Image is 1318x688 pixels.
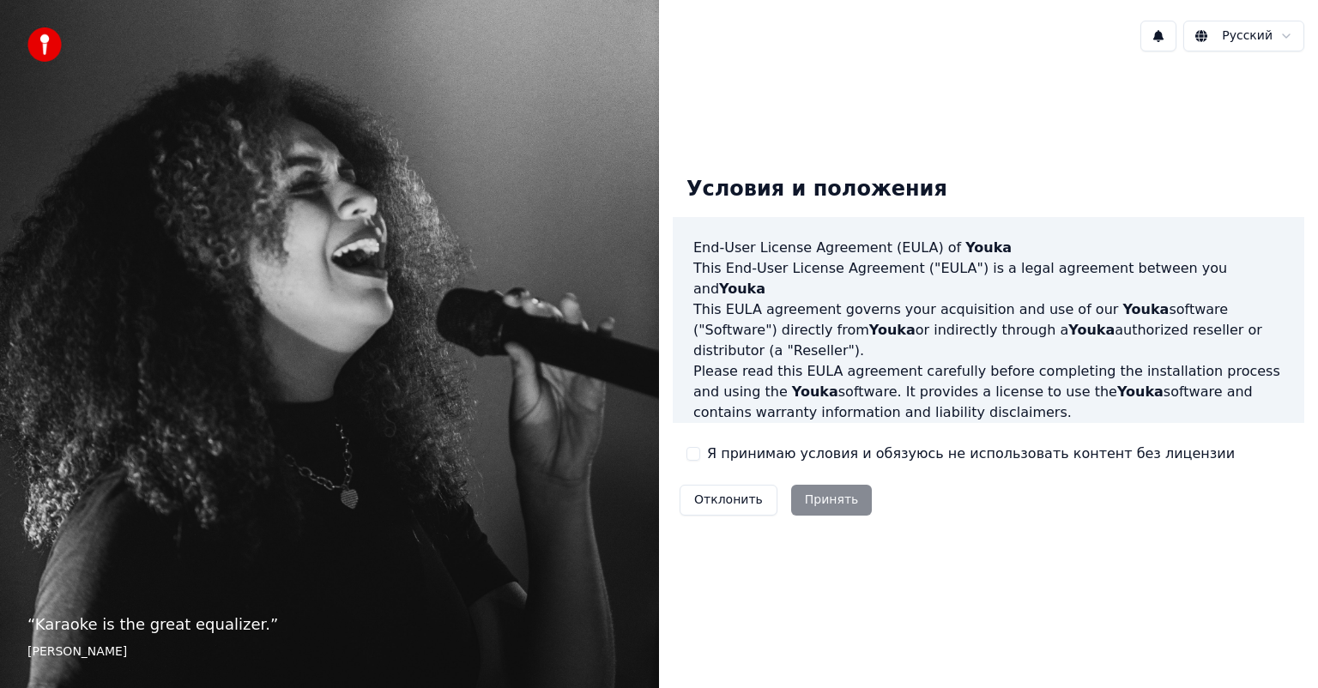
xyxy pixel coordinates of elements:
[693,299,1284,361] p: This EULA agreement governs your acquisition and use of our software ("Software") directly from o...
[27,27,62,62] img: youka
[27,643,632,661] footer: [PERSON_NAME]
[707,444,1235,464] label: Я принимаю условия и обязуюсь не использовать контент без лицензии
[693,361,1284,423] p: Please read this EULA agreement carefully before completing the installation process and using th...
[719,281,765,297] span: Youka
[693,258,1284,299] p: This End-User License Agreement ("EULA") is a legal agreement between you and
[680,485,777,516] button: Отклонить
[673,162,961,217] div: Условия и положения
[693,423,1284,505] p: If you register for a free trial of the software, this EULA agreement will also govern that trial...
[1117,383,1164,400] span: Youka
[1068,322,1115,338] span: Youka
[792,383,838,400] span: Youka
[27,613,632,637] p: “ Karaoke is the great equalizer. ”
[965,239,1012,256] span: Youka
[1122,301,1169,317] span: Youka
[869,322,916,338] span: Youka
[693,238,1284,258] h3: End-User License Agreement (EULA) of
